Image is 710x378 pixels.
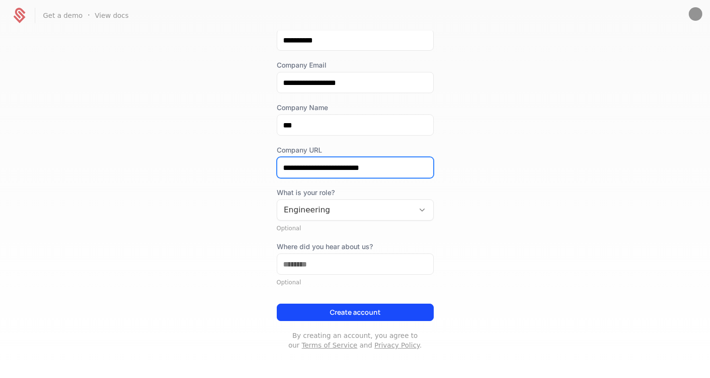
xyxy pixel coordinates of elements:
[277,242,434,252] label: Where did you hear about us?
[277,331,434,350] p: By creating an account, you agree to our and .
[277,304,434,321] button: Create account
[277,188,434,197] span: What is your role?
[277,145,434,155] label: Company URL
[95,12,128,19] a: View docs
[277,279,434,286] div: Optional
[87,10,90,21] span: ·
[277,224,434,232] div: Optional
[277,103,434,112] label: Company Name
[302,341,357,349] a: Terms of Service
[689,7,702,21] button: Open user button
[689,7,702,21] img: 's logo
[374,341,419,349] a: Privacy Policy
[277,60,434,70] label: Company Email
[43,12,83,19] a: Get a demo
